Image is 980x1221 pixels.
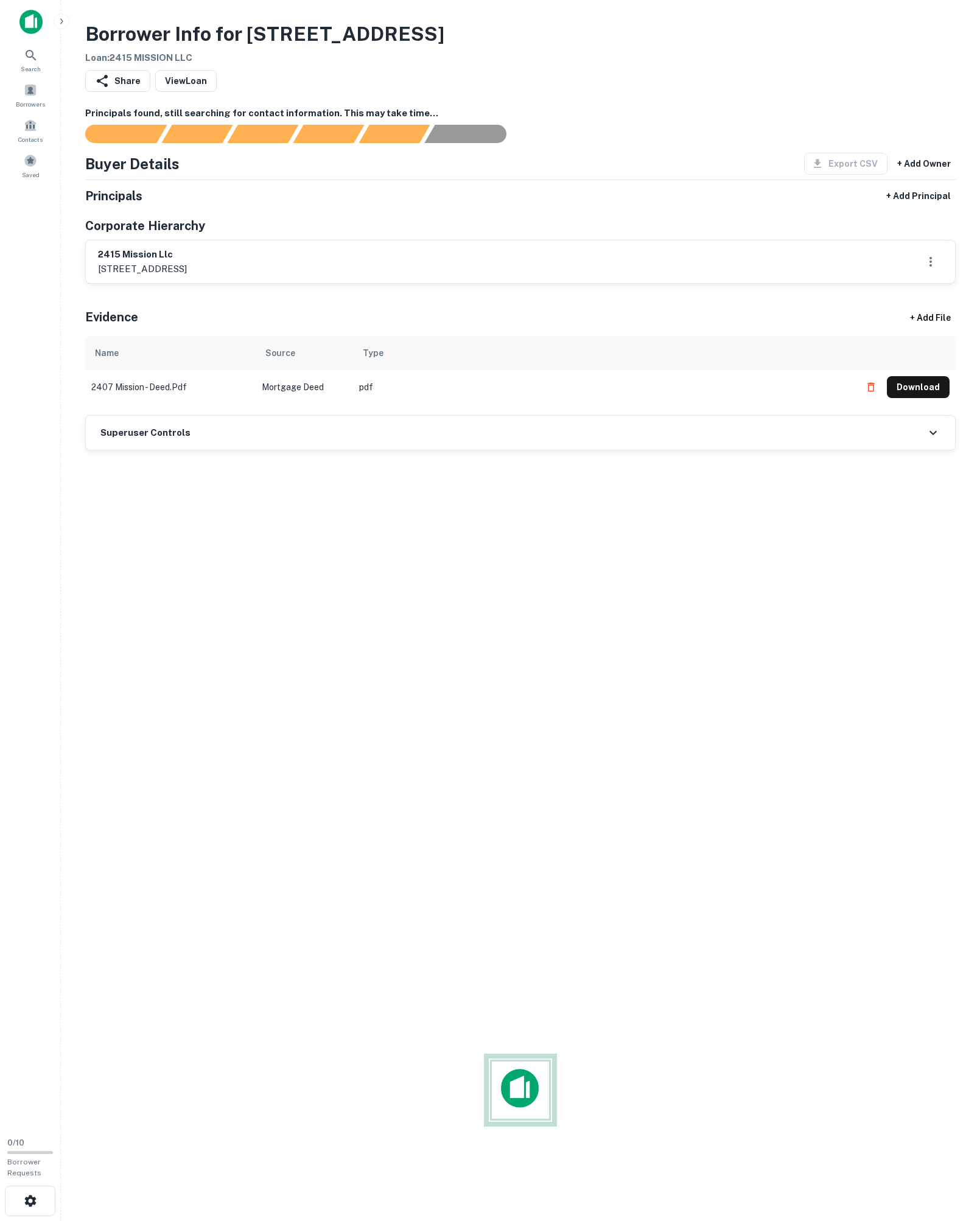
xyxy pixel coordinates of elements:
td: Mortgage Deed [256,370,353,404]
a: Contacts [4,114,57,147]
div: Type [363,346,383,360]
h5: Evidence [85,308,138,326]
button: Delete file [860,377,882,397]
h6: Principals found, still searching for contact information. This may take time... [85,107,956,121]
div: + Add File [887,307,973,329]
div: Name [95,346,119,360]
div: Documents found, AI parsing details... [227,125,298,143]
button: + Add Principal [881,185,956,207]
div: Sending borrower request to AI... [71,125,162,143]
td: pdf [353,370,854,404]
h6: 2415 mission llc [98,248,187,262]
span: Borrowers [16,99,45,109]
th: Type [353,336,854,370]
span: Borrower Requests [7,1158,41,1177]
div: Your request is received and processing... [161,125,233,143]
div: Source [265,346,295,360]
h5: Corporate Hierarchy [85,217,205,235]
span: Contacts [18,135,43,144]
span: Saved [22,170,40,180]
div: Principals found, still searching for contact information. This may take time... [359,125,430,143]
h5: Principals [85,187,142,205]
div: AI fulfillment process complete. [425,125,521,143]
a: ViewLoan [155,70,217,92]
td: 2407 mission - deed.pdf [85,370,256,404]
th: Source [256,336,353,370]
span: 0 / 10 [7,1138,24,1147]
h4: Buyer Details [85,153,180,175]
iframe: Chat Widget [919,1124,980,1182]
div: scrollable content [85,336,956,415]
a: Search [4,43,57,76]
p: [STREET_ADDRESS] [98,262,187,276]
div: Principals found, AI now looking for contact information... [293,125,364,143]
span: Search [21,64,41,74]
h6: Superuser Controls [100,426,191,440]
img: capitalize-icon.png [19,10,43,34]
button: + Add Owner [892,153,956,175]
h6: Loan : 2415 MISSION LLC [85,51,444,65]
th: Name [85,336,256,370]
a: Borrowers [4,79,57,111]
button: Download [887,376,950,398]
button: Share [85,70,150,92]
a: Saved [4,149,57,182]
h3: Borrower Info for [STREET_ADDRESS] [85,19,444,49]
